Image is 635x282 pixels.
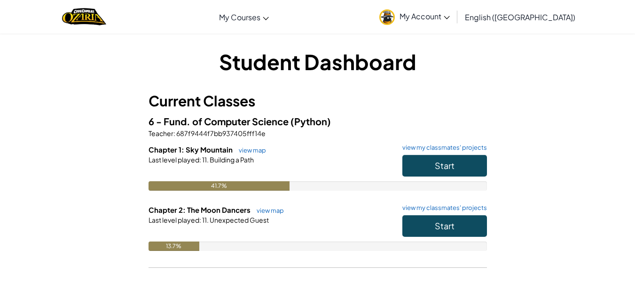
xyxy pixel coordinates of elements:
a: My Courses [214,4,274,30]
span: My Account [400,11,450,21]
div: 41.7% [149,181,290,191]
span: Start [435,220,455,231]
span: 11. [201,155,209,164]
span: Chapter 2: The Moon Dancers [149,205,252,214]
span: My Courses [219,12,260,22]
span: (Python) [290,115,331,127]
span: 11. [201,216,209,224]
span: Last level played [149,155,199,164]
a: English ([GEOGRAPHIC_DATA]) [460,4,580,30]
span: Last level played [149,216,199,224]
img: Home [62,7,106,26]
a: view my classmates' projects [398,145,487,151]
h3: Current Classes [149,90,487,112]
a: view map [234,146,266,154]
span: : [173,129,175,137]
span: 6 - Fund. of Computer Science [149,115,290,127]
span: : [199,216,201,224]
span: English ([GEOGRAPHIC_DATA]) [465,12,575,22]
button: Start [402,215,487,237]
button: Start [402,155,487,177]
span: Building a Path [209,155,254,164]
span: Unexpected Guest [209,216,269,224]
div: 13.7% [149,242,199,251]
span: 687f9444f7bb937405fff14e [175,129,266,137]
a: My Account [375,2,455,32]
span: Start [435,160,455,171]
span: : [199,155,201,164]
span: Teacher [149,129,173,137]
a: view my classmates' projects [398,205,487,211]
img: avatar [379,9,395,25]
span: Chapter 1: Sky Mountain [149,145,234,154]
a: Ozaria by CodeCombat logo [62,7,106,26]
h1: Student Dashboard [149,47,487,76]
a: view map [252,207,284,214]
